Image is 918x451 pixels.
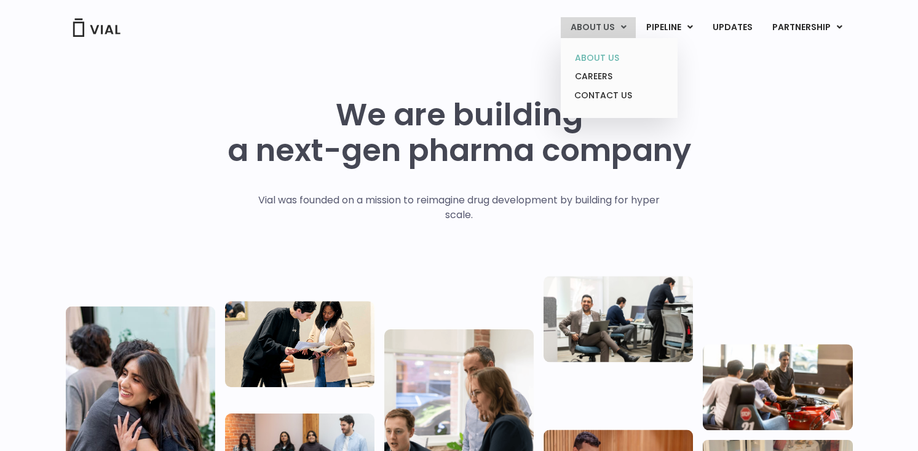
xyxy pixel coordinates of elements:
a: ABOUT US [565,49,673,68]
a: PARTNERSHIPMenu Toggle [762,17,852,38]
img: Group of people playing whirlyball [703,344,852,430]
a: CONTACT US [565,86,673,106]
p: Vial was founded on a mission to reimagine drug development by building for hyper scale. [245,193,673,222]
a: PIPELINEMenu Toggle [636,17,702,38]
img: Three people working in an office [544,276,693,362]
a: CAREERS [565,67,673,86]
img: Vial Logo [72,18,121,37]
h1: We are building a next-gen pharma company [228,97,691,168]
a: ABOUT USMenu Toggle [561,17,636,38]
a: UPDATES [703,17,762,38]
img: Two people looking at a paper talking. [225,301,374,387]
